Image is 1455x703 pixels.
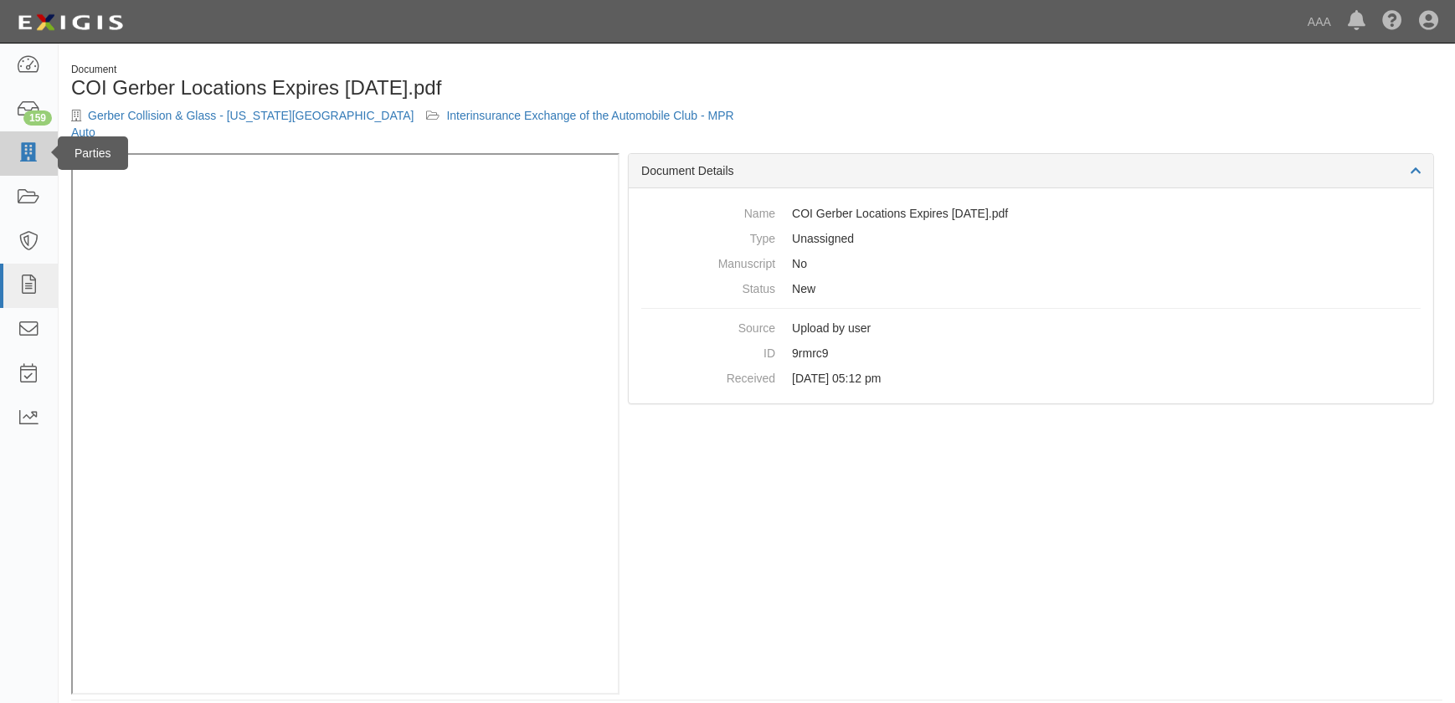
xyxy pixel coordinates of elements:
[641,316,1421,341] dd: Upload by user
[641,366,1421,391] dd: [DATE] 05:12 pm
[23,110,52,126] div: 159
[71,63,744,77] div: Document
[13,8,128,38] img: logo-5460c22ac91f19d4615b14bd174203de0afe785f0fc80cf4dbbc73dc1793850b.png
[641,316,775,336] dt: Source
[641,226,1421,251] dd: Unassigned
[58,136,128,170] div: Parties
[641,276,1421,301] dd: New
[641,201,775,222] dt: Name
[641,201,1421,226] dd: COI Gerber Locations Expires [DATE].pdf
[641,341,775,362] dt: ID
[71,77,744,99] h1: COI Gerber Locations Expires [DATE].pdf
[1382,12,1402,32] i: Help Center - Complianz
[641,366,775,387] dt: Received
[641,251,1421,276] dd: No
[641,226,775,247] dt: Type
[641,341,1421,366] dd: 9rmrc9
[1299,5,1339,38] a: AAA
[629,154,1433,188] div: Document Details
[641,276,775,297] dt: Status
[641,251,775,272] dt: Manuscript
[88,109,414,122] a: Gerber Collision & Glass - [US_STATE][GEOGRAPHIC_DATA]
